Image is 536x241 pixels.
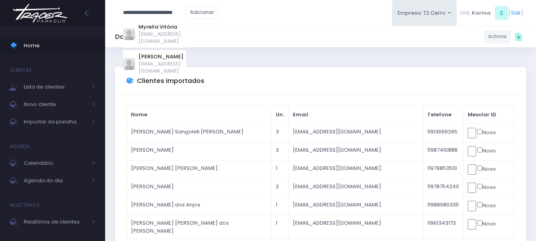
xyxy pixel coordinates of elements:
form: Novo [468,128,510,138]
td: [EMAIL_ADDRESS][DOMAIN_NAME] [289,142,423,160]
td: 2 [271,179,289,197]
form: Novo [468,201,510,211]
td: 1 [271,160,289,179]
td: [EMAIL_ADDRESS][DOMAIN_NAME] [289,215,423,239]
span: Importar da planilha [24,117,87,127]
a: Adicionar [186,6,219,19]
td: [EMAIL_ADDRESS][DOMAIN_NAME] [289,179,423,197]
h5: Dashboard [115,33,152,41]
th: Nome [127,106,272,124]
th: Email [289,106,423,124]
td: 11987410888 [423,142,464,160]
h4: Clientes [10,62,31,78]
td: 3 [271,124,289,142]
td: [PERSON_NAME] Sangoleti [PERSON_NAME] [127,124,272,142]
a: Myrella Vitória [138,23,186,31]
td: [EMAIL_ADDRESS][DOMAIN_NAME] [289,160,423,179]
span: [EMAIL_ADDRESS][DOMAIN_NAME] [138,31,186,45]
td: 1 [271,197,289,215]
span: Karina [472,9,491,17]
td: [EMAIL_ADDRESS][DOMAIN_NAME] [289,197,423,215]
td: 1 [271,215,289,239]
td: [PERSON_NAME] [PERSON_NAME] dos [PERSON_NAME] [127,215,272,239]
td: [PERSON_NAME] [127,142,272,160]
h4: Agenda [10,139,30,154]
a: Sair [511,9,521,17]
td: 11978754240 [423,179,464,197]
span: Home [24,40,95,51]
span: Calendário [24,158,87,168]
td: [EMAIL_ADDRESS][DOMAIN_NAME] [289,124,423,142]
a: Actions [484,30,511,43]
form: Novo [468,219,510,229]
span: S [495,6,509,20]
th: Telefone [423,106,464,124]
form: Novo [468,183,510,193]
td: 11988080335 [423,197,464,215]
span: Agenda do dia [24,175,87,186]
td: [PERSON_NAME] [PERSON_NAME] [127,160,272,179]
th: Mesclar ID [464,106,515,124]
form: Novo [468,146,510,156]
div: [ ] [457,4,526,22]
th: Un. [271,106,289,124]
span: Olá, [460,9,471,17]
span: Relatórios de clientes [24,217,87,227]
span: Novo cliente [24,99,87,110]
td: 11913666265 [423,124,464,142]
td: [PERSON_NAME] dos Anjos [127,197,272,215]
h4: Relatórios [10,197,39,213]
form: Novo [468,164,510,175]
td: [PERSON_NAME] [127,179,272,197]
td: 3 [271,142,289,160]
span: [EMAIL_ADDRESS][DOMAIN_NAME] [138,60,186,75]
td: 11979853510 [423,160,464,179]
h3: Clientes importados [137,77,204,85]
td: 11961343173 [423,215,464,239]
span: Lista de clientes [24,82,87,92]
a: [PERSON_NAME] [138,53,186,61]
